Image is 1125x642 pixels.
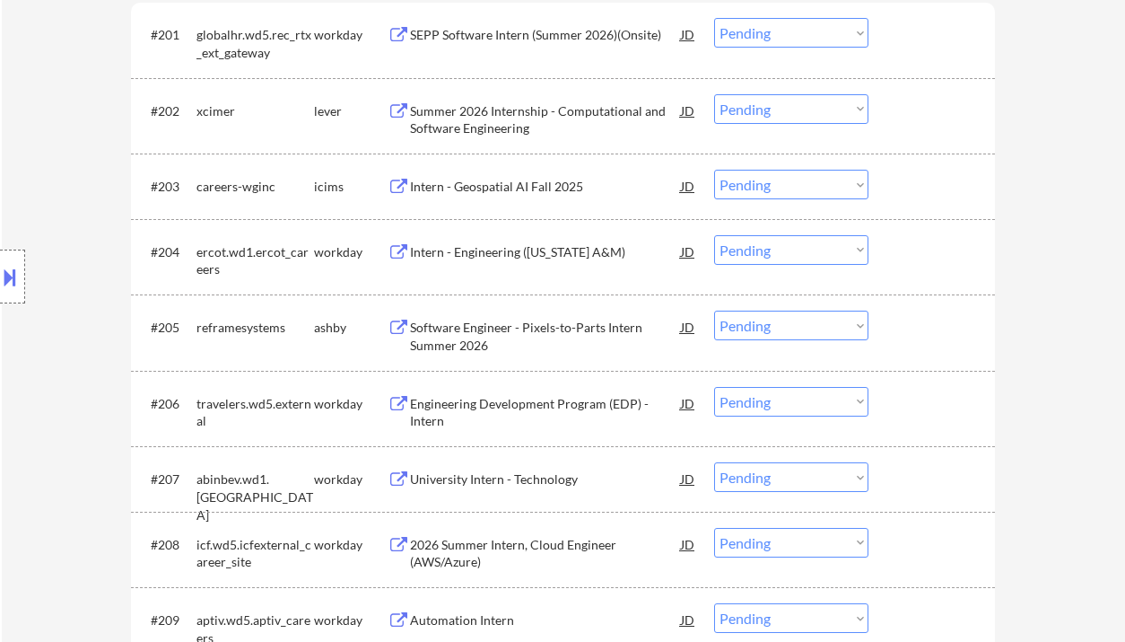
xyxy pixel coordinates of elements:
[410,102,681,137] div: Summer 2026 Internship - Computational and Software Engineering
[679,528,697,560] div: JD
[151,26,182,44] div: #201
[314,611,388,629] div: workday
[410,471,681,488] div: University Intern - Technology
[679,235,697,268] div: JD
[314,26,388,44] div: workday
[151,471,182,488] div: #207
[679,18,697,50] div: JD
[410,26,681,44] div: SEPP Software Intern (Summer 2026)(Onsite)
[410,536,681,571] div: 2026 Summer Intern, Cloud Engineer (AWS/Azure)
[314,102,388,120] div: lever
[196,102,314,120] div: xcimer
[314,178,388,196] div: icims
[314,319,388,337] div: ashby
[196,536,314,571] div: icf.wd5.icfexternal_career_site
[314,243,388,261] div: workday
[410,611,681,629] div: Automation Intern
[314,395,388,413] div: workday
[410,319,681,354] div: Software Engineer - Pixels-to-Parts Intern Summer 2026
[679,603,697,636] div: JD
[410,178,681,196] div: Intern - Geospatial AI Fall 2025
[679,170,697,202] div: JD
[314,471,388,488] div: workday
[679,94,697,127] div: JD
[151,102,182,120] div: #202
[196,471,314,523] div: abinbev.wd1.[GEOGRAPHIC_DATA]
[151,536,182,554] div: #208
[196,26,314,61] div: globalhr.wd5.rec_rtx_ext_gateway
[410,395,681,430] div: Engineering Development Program (EDP) - Intern
[679,311,697,343] div: JD
[410,243,681,261] div: Intern - Engineering ([US_STATE] A&M)
[679,387,697,419] div: JD
[151,611,182,629] div: #209
[679,462,697,495] div: JD
[314,536,388,554] div: workday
